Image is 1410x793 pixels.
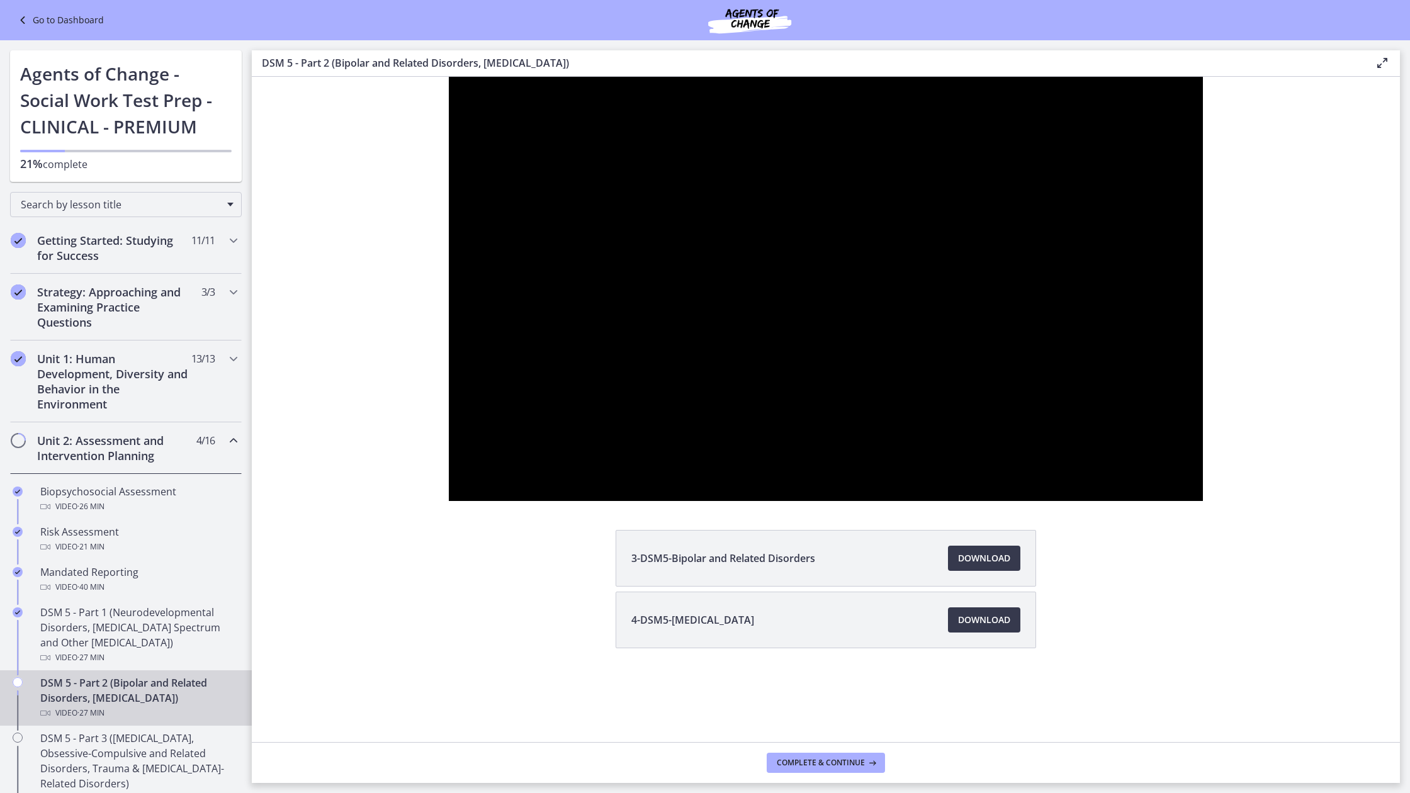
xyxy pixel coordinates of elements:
h2: Unit 2: Assessment and Intervention Planning [37,433,191,463]
span: · 27 min [77,706,104,721]
span: 4 / 16 [196,433,215,448]
span: Download [958,612,1010,627]
div: DSM 5 - Part 1 (Neurodevelopmental Disorders, [MEDICAL_DATA] Spectrum and Other [MEDICAL_DATA]) [40,605,237,665]
span: Search by lesson title [21,198,221,211]
i: Completed [11,284,26,300]
span: 4-DSM5-[MEDICAL_DATA] [631,612,754,627]
button: Complete & continue [767,753,885,773]
a: Go to Dashboard [15,13,104,28]
span: · 27 min [77,650,104,665]
h3: DSM 5 - Part 2 (Bipolar and Related Disorders, [MEDICAL_DATA]) [262,55,1355,70]
div: Search by lesson title [10,192,242,217]
div: Video [40,580,237,595]
i: Completed [13,567,23,577]
span: Download [958,551,1010,566]
h1: Agents of Change - Social Work Test Prep - CLINICAL - PREMIUM [20,60,232,140]
div: DSM 5 - Part 2 (Bipolar and Related Disorders, [MEDICAL_DATA]) [40,675,237,721]
i: Completed [13,607,23,617]
h2: Strategy: Approaching and Examining Practice Questions [37,284,191,330]
a: Download [948,607,1020,633]
span: 21% [20,156,43,171]
i: Completed [11,351,26,366]
div: Mandated Reporting [40,565,237,595]
i: Completed [13,486,23,497]
span: 3 / 3 [201,284,215,300]
iframe: Video Lesson [252,77,1400,501]
i: Completed [11,233,26,248]
span: 3-DSM5-Bipolar and Related Disorders [631,551,815,566]
i: Completed [13,527,23,537]
div: Video [40,539,237,554]
h2: Unit 1: Human Development, Diversity and Behavior in the Environment [37,351,191,412]
h2: Getting Started: Studying for Success [37,233,191,263]
a: Download [948,546,1020,571]
div: Video [40,706,237,721]
div: Risk Assessment [40,524,237,554]
div: Video [40,499,237,514]
img: Agents of Change Social Work Test Prep [674,5,825,35]
p: complete [20,156,232,172]
div: Biopsychosocial Assessment [40,484,237,514]
span: 13 / 13 [191,351,215,366]
span: 11 / 11 [191,233,215,248]
div: Video [40,650,237,665]
span: · 21 min [77,539,104,554]
span: · 26 min [77,499,104,514]
span: Complete & continue [777,758,865,768]
span: · 40 min [77,580,104,595]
